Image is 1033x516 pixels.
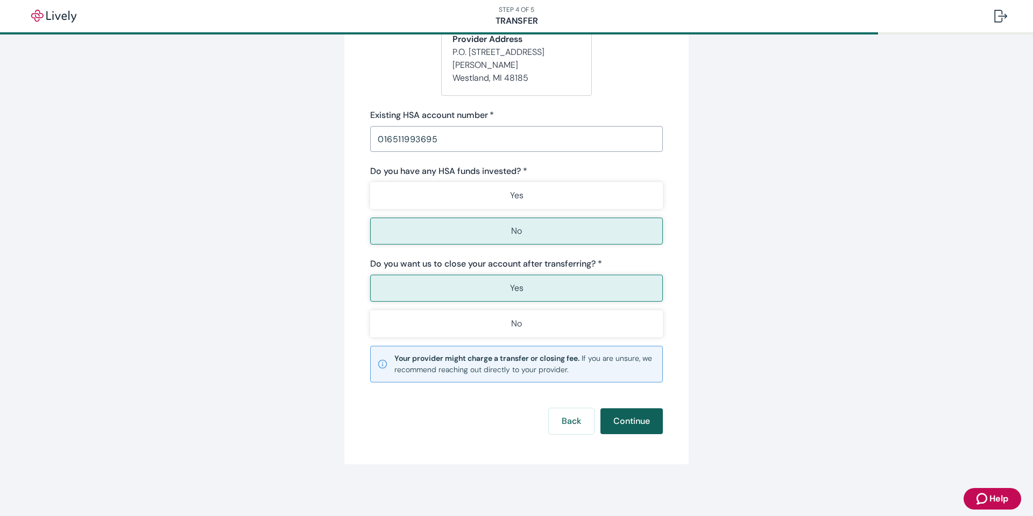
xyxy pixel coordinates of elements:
button: Yes [370,182,663,209]
button: No [370,310,663,337]
p: P.O. [STREET_ADDRESS][PERSON_NAME] [452,46,581,72]
button: Continue [600,408,663,434]
label: Do you want us to close your account after transferring? * [370,257,602,270]
label: Do you have any HSA funds invested? * [370,165,527,178]
label: Existing HSA account number [370,109,494,122]
button: Zendesk support iconHelp [964,488,1021,510]
span: Help [989,492,1008,505]
button: Yes [370,275,663,302]
small: If you are unsure, we recommend reaching out directly to your provider. [394,353,656,375]
strong: Provider Address [452,33,522,45]
p: Westland , MI 48185 [452,72,581,85]
p: Yes [510,282,523,295]
button: No [370,218,663,245]
strong: Your provider might charge a transfer or closing fee. [394,353,579,363]
svg: Zendesk support icon [977,492,989,505]
button: Log out [986,3,1016,29]
p: No [511,225,522,238]
p: No [511,317,522,330]
button: Back [549,408,594,434]
p: Yes [510,189,523,202]
img: Lively [24,10,84,23]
